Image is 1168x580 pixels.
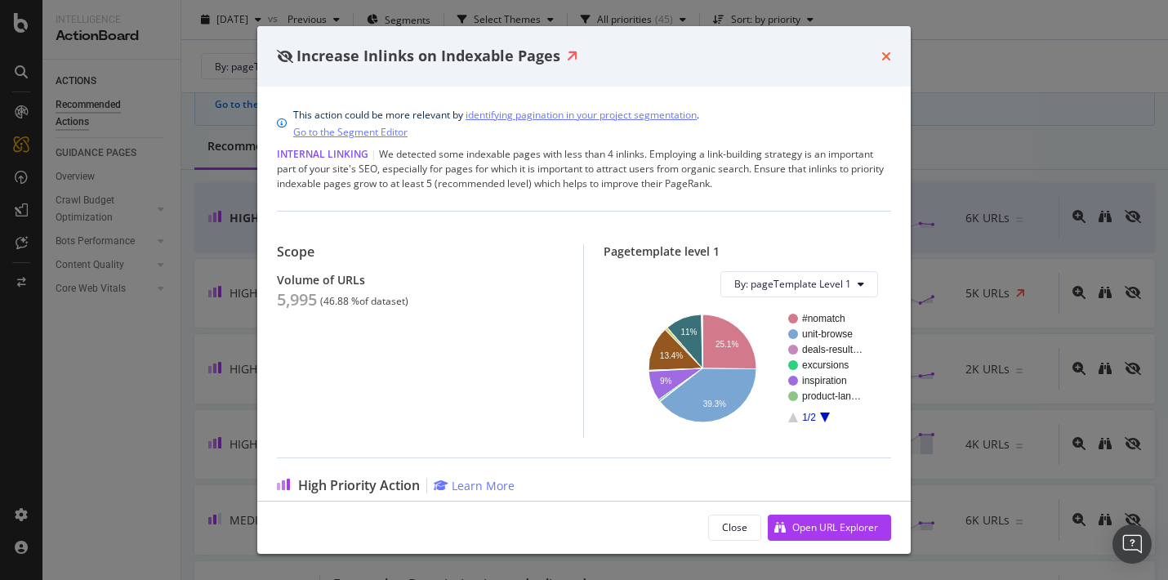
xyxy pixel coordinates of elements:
[802,328,853,340] text: unit-browse
[277,147,368,161] span: Internal Linking
[277,147,891,191] div: We detected some indexable pages with less than 4 inlinks. Employing a link-building strategy is ...
[277,50,293,63] div: eye-slash
[708,515,761,541] button: Close
[768,515,891,541] button: Open URL Explorer
[617,310,878,425] svg: A chart.
[257,26,911,554] div: modal
[720,271,878,297] button: By: pageTemplate Level 1
[802,313,845,324] text: #nomatch
[293,106,699,141] div: This action could be more relevant by .
[716,340,738,349] text: 25.1%
[802,390,861,402] text: product-lan…
[802,359,849,371] text: excursions
[296,46,560,65] span: Increase Inlinks on Indexable Pages
[277,290,317,310] div: 5,995
[722,520,747,534] div: Close
[277,106,891,141] div: info banner
[660,351,683,360] text: 13.4%
[680,328,697,337] text: 11%
[277,273,564,287] div: Volume of URLs
[802,412,816,423] text: 1/2
[734,277,851,291] span: By: pageTemplate Level 1
[466,106,697,123] a: identifying pagination in your project segmentation
[452,478,515,493] div: Learn More
[881,46,891,67] div: times
[298,478,420,493] span: High Priority Action
[604,244,891,258] div: Pagetemplate level 1
[371,147,377,161] span: |
[277,244,564,260] div: Scope
[320,296,408,307] div: ( 46.88 % of dataset )
[1112,524,1152,564] div: Open Intercom Messenger
[802,344,863,355] text: deals-result…
[293,123,408,141] a: Go to the Segment Editor
[792,520,878,534] div: Open URL Explorer
[660,377,672,386] text: 9%
[802,375,847,386] text: inspiration
[434,478,515,493] a: Learn More
[703,399,726,408] text: 39.3%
